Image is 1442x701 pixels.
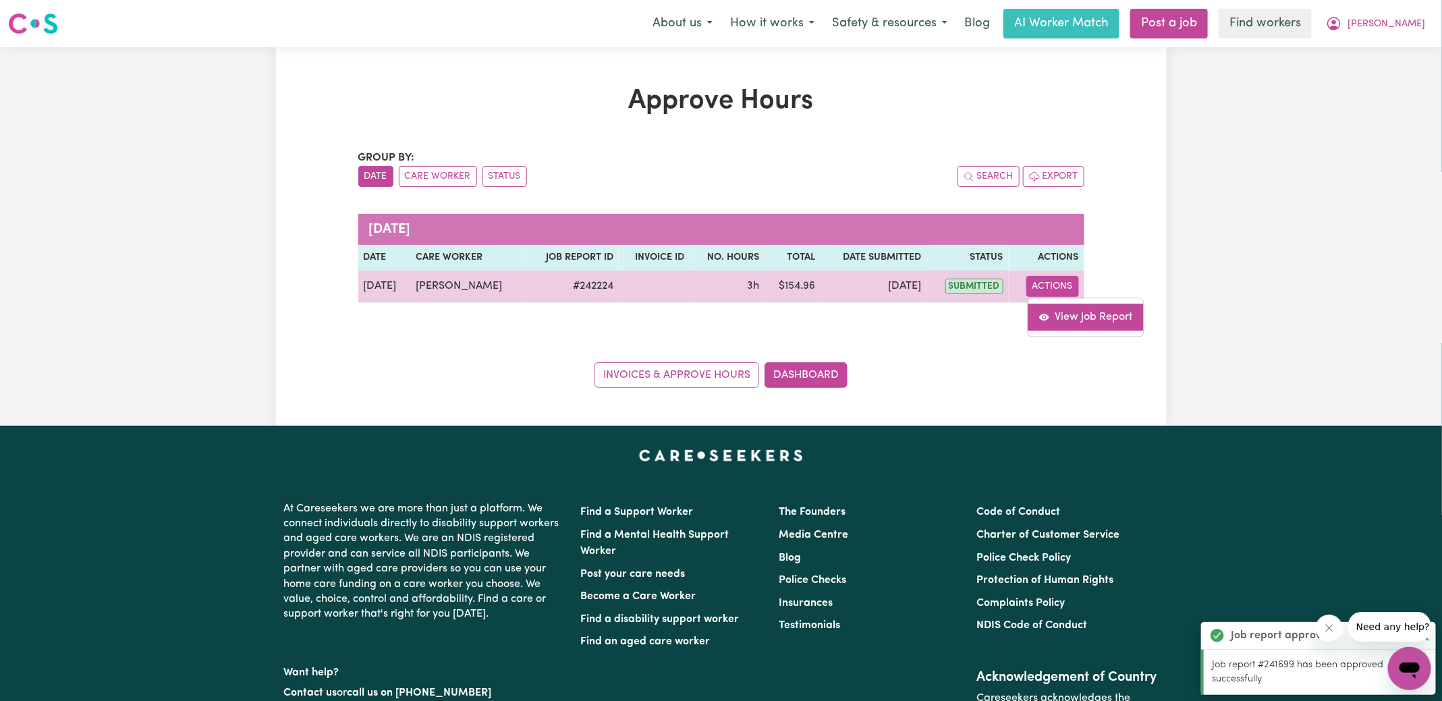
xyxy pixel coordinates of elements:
[1317,9,1434,38] button: My Account
[821,245,926,271] th: Date Submitted
[639,450,803,461] a: Careseekers home page
[581,507,694,517] a: Find a Support Worker
[358,271,410,303] td: [DATE]
[284,496,565,627] p: At Careseekers we are more than just a platform. We connect individuals directly to disability su...
[1130,9,1208,38] a: Post a job
[526,245,619,271] th: Job Report ID
[410,245,526,271] th: Care worker
[581,591,696,602] a: Become a Care Worker
[1219,9,1312,38] a: Find workers
[644,9,721,38] button: About us
[1212,658,1428,687] p: Job report #241699 has been approved successfully
[765,245,821,271] th: Total
[779,507,845,517] a: The Founders
[976,507,1060,517] a: Code of Conduct
[8,11,58,36] img: Careseekers logo
[956,9,998,38] a: Blog
[1027,298,1144,337] div: Actions
[779,575,846,586] a: Police Checks
[976,598,1065,609] a: Complaints Policy
[399,166,477,187] button: sort invoices by care worker
[358,166,393,187] button: sort invoices by date
[619,245,690,271] th: Invoice ID
[284,688,337,698] a: Contact us
[779,553,801,563] a: Blog
[958,166,1020,187] button: Search
[581,569,686,580] a: Post your care needs
[721,9,823,38] button: How it works
[976,669,1158,685] h2: Acknowledgement of Country
[821,271,926,303] td: [DATE]
[976,553,1071,563] a: Police Check Policy
[358,152,415,163] span: Group by:
[779,620,840,631] a: Testimonials
[526,271,619,303] td: # 242224
[8,8,58,39] a: Careseekers logo
[765,362,848,388] a: Dashboard
[284,660,565,680] p: Want help?
[976,620,1087,631] a: NDIS Code of Conduct
[1231,627,1334,644] strong: Job report approved
[1388,647,1431,690] iframe: Button to launch messaging window
[358,214,1084,245] caption: [DATE]
[1026,276,1079,297] button: Actions
[358,245,410,271] th: Date
[581,614,740,625] a: Find a disability support worker
[976,575,1113,586] a: Protection of Human Rights
[1348,612,1431,642] iframe: Message from company
[823,9,956,38] button: Safety & resources
[1348,17,1425,32] span: [PERSON_NAME]
[482,166,527,187] button: sort invoices by paid status
[410,271,526,303] td: [PERSON_NAME]
[779,598,833,609] a: Insurances
[1316,615,1343,642] iframe: Close message
[690,245,765,271] th: No. Hours
[747,281,759,291] span: 3 hours
[1003,9,1119,38] a: AI Worker Match
[1028,304,1143,331] a: View job report 242224
[1009,245,1084,271] th: Actions
[581,636,711,647] a: Find an aged care worker
[926,245,1008,271] th: Status
[348,688,492,698] a: call us on [PHONE_NUMBER]
[765,271,821,303] td: $ 154.96
[779,530,848,540] a: Media Centre
[945,279,1003,294] span: submitted
[1023,166,1084,187] button: Export
[581,530,729,557] a: Find a Mental Health Support Worker
[976,530,1119,540] a: Charter of Customer Service
[358,85,1084,117] h1: Approve Hours
[594,362,759,388] a: Invoices & Approve Hours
